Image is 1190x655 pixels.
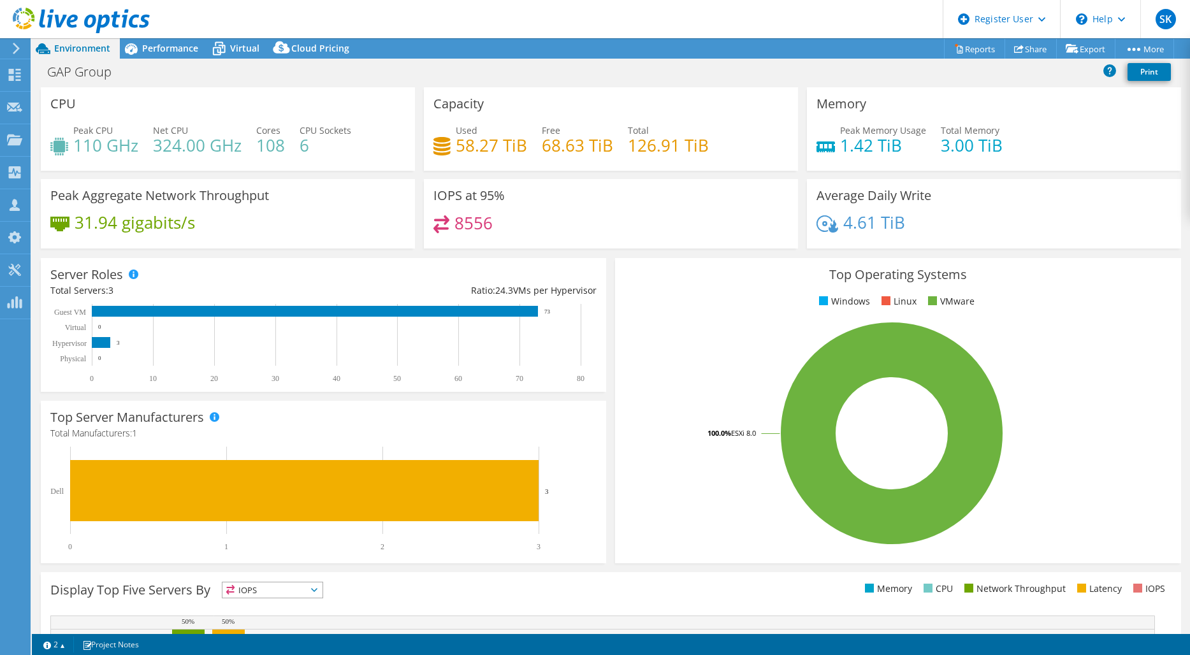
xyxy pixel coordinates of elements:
text: 0 [68,542,72,551]
text: 50% [222,617,235,625]
text: 50% [182,617,194,625]
h4: 6 [300,138,351,152]
svg: \n [1076,13,1087,25]
span: Total Memory [941,124,999,136]
li: VMware [925,294,975,308]
text: 0 [98,355,101,361]
text: Virtual [65,323,87,332]
a: Project Notes [73,637,148,652]
text: 40 [333,374,340,383]
span: Peak Memory Usage [840,124,926,136]
li: CPU [920,582,953,596]
text: 1 [224,542,228,551]
a: Export [1056,39,1115,59]
li: Network Throughput [961,582,1066,596]
text: 0 [90,374,94,383]
text: Dell [50,487,64,496]
h3: Capacity [433,97,484,111]
a: More [1115,39,1174,59]
span: Virtual [230,42,259,54]
li: Latency [1074,582,1122,596]
text: 43% [263,633,275,641]
h4: 68.63 TiB [542,138,613,152]
span: Cores [256,124,280,136]
tspan: 100.0% [707,428,731,438]
a: 2 [34,637,74,652]
li: Memory [862,582,912,596]
text: 73 [544,308,551,315]
text: Physical [60,354,86,363]
li: IOPS [1130,582,1165,596]
li: Windows [816,294,870,308]
span: Environment [54,42,110,54]
span: Net CPU [153,124,188,136]
a: Reports [944,39,1005,59]
h3: Top Server Manufacturers [50,410,204,424]
text: 80 [577,374,584,383]
a: Share [1005,39,1057,59]
h3: IOPS at 95% [433,189,505,203]
div: Total Servers: [50,284,324,298]
h4: 8556 [454,216,493,230]
span: CPU Sockets [300,124,351,136]
span: Performance [142,42,198,54]
span: Total [628,124,649,136]
text: 20 [210,374,218,383]
h4: 108 [256,138,285,152]
text: 50 [393,374,401,383]
h4: 3.00 TiB [941,138,1003,152]
text: 3 [545,487,549,495]
h4: 1.42 TiB [840,138,926,152]
div: Ratio: VMs per Hypervisor [324,284,597,298]
text: Hypervisor [52,339,87,348]
span: Used [456,124,477,136]
text: 0 [98,324,101,330]
span: SK [1156,9,1176,29]
text: 10 [149,374,157,383]
h4: Total Manufacturers: [50,426,597,440]
h4: 4.61 TiB [843,215,905,229]
span: Free [542,124,560,136]
h4: 126.91 TiB [628,138,709,152]
h4: 31.94 gigabits/s [75,215,195,229]
text: 3 [117,340,120,346]
h3: Memory [816,97,866,111]
h3: CPU [50,97,76,111]
span: 3 [108,284,113,296]
h3: Top Operating Systems [625,268,1171,282]
h3: Server Roles [50,268,123,282]
h3: Average Daily Write [816,189,931,203]
h4: 110 GHz [73,138,138,152]
text: Guest VM [54,308,86,317]
span: Cloud Pricing [291,42,349,54]
li: Linux [878,294,917,308]
text: 60 [454,374,462,383]
h4: 58.27 TiB [456,138,527,152]
span: 1 [132,427,137,439]
h3: Peak Aggregate Network Throughput [50,189,269,203]
tspan: ESXi 8.0 [731,428,756,438]
h1: GAP Group [41,65,131,79]
a: Print [1128,63,1171,81]
h4: 324.00 GHz [153,138,242,152]
span: 24.3 [495,284,513,296]
span: Peak CPU [73,124,113,136]
span: IOPS [222,582,323,598]
text: 2 [381,542,384,551]
text: 30 [272,374,279,383]
text: 3 [537,542,541,551]
text: 70 [516,374,523,383]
